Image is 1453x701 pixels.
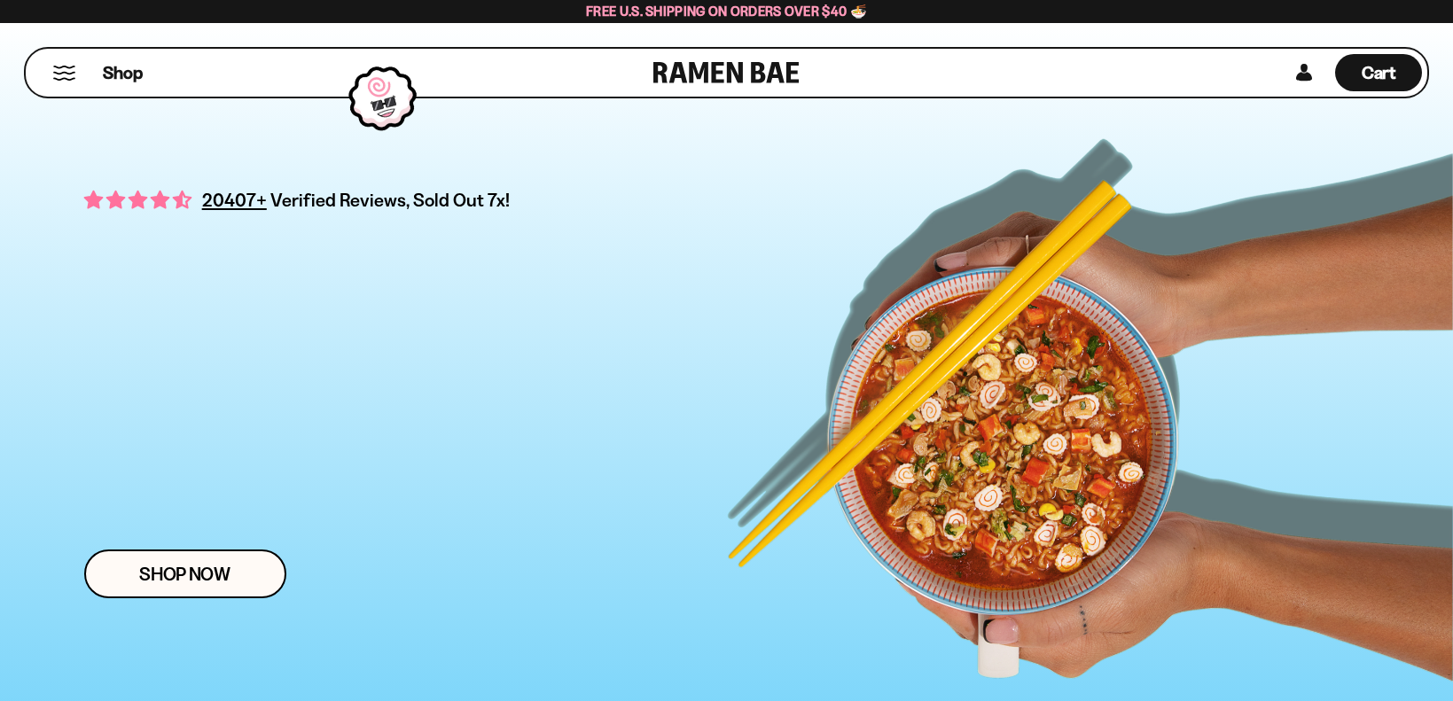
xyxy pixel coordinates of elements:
[139,565,230,583] span: Shop Now
[52,66,76,81] button: Mobile Menu Trigger
[1335,49,1422,97] div: Cart
[270,189,511,211] span: Verified Reviews, Sold Out 7x!
[586,3,867,19] span: Free U.S. Shipping on Orders over $40 🍜
[202,186,267,214] span: 20407+
[84,549,286,598] a: Shop Now
[1362,62,1396,83] span: Cart
[103,61,143,85] span: Shop
[103,54,143,91] a: Shop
